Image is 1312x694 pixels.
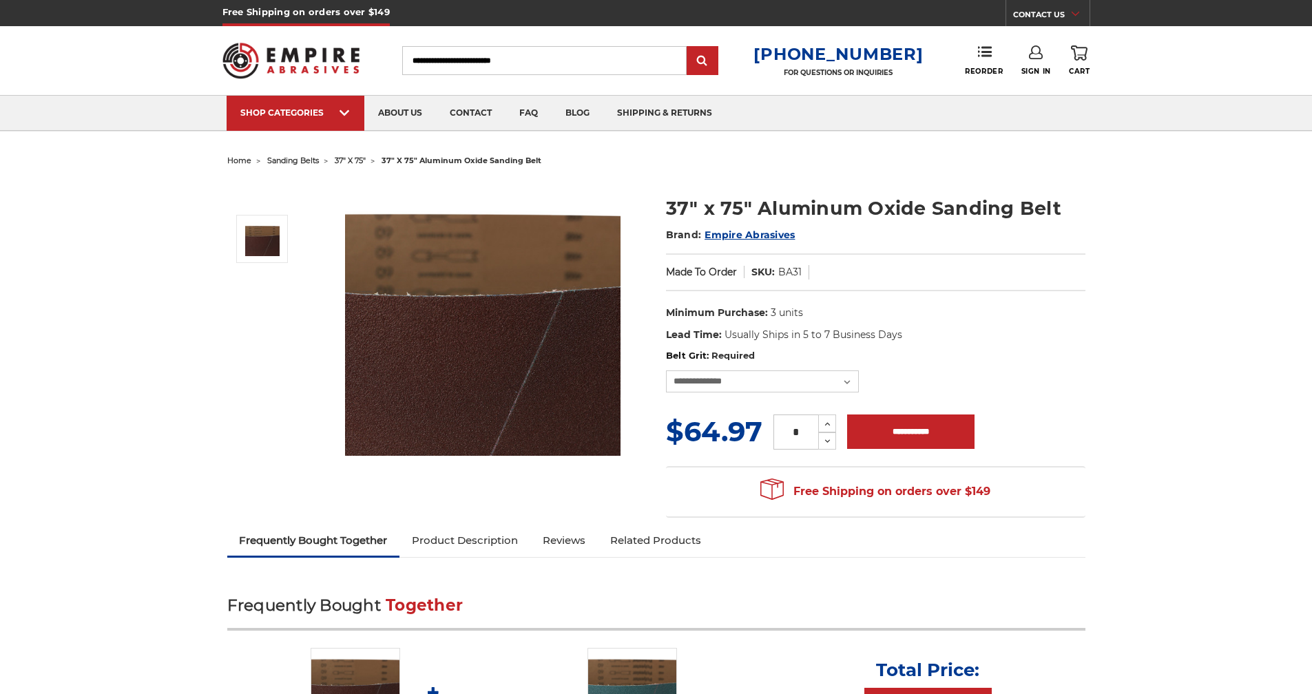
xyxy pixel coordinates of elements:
span: 37" x 75" aluminum oxide sanding belt [382,156,541,165]
dd: 3 units [771,306,803,320]
a: Reorder [965,45,1003,75]
h1: 37" x 75" Aluminum Oxide Sanding Belt [666,195,1085,222]
a: shipping & returns [603,96,726,131]
dd: BA31 [778,265,802,280]
p: Total Price: [876,659,979,681]
label: Belt Grit: [666,349,1085,363]
span: Made To Order [666,266,737,278]
dd: Usually Ships in 5 to 7 Business Days [725,328,902,342]
p: FOR QUESTIONS OR INQUIRIES [753,68,923,77]
a: sanding belts [267,156,319,165]
a: home [227,156,251,165]
a: [PHONE_NUMBER] [753,44,923,64]
img: 37" x 75" Aluminum Oxide Sanding Belt [245,222,280,256]
a: Related Products [598,525,714,556]
a: CONTACT US [1013,7,1090,26]
a: 37" x 75" [335,156,366,165]
small: Required [711,350,755,361]
a: Cart [1069,45,1090,76]
input: Submit [689,48,716,75]
span: $64.97 [666,414,762,448]
a: blog [552,96,603,131]
a: faq [506,96,552,131]
img: 37" x 75" Aluminum Oxide Sanding Belt [345,180,621,456]
dt: SKU: [751,265,775,280]
span: Together [386,596,463,615]
a: Empire Abrasives [705,229,795,241]
a: Product Description [399,525,530,556]
span: Cart [1069,67,1090,76]
span: Frequently Bought [227,596,381,615]
img: Empire Abrasives [222,34,360,87]
dt: Lead Time: [666,328,722,342]
a: about us [364,96,436,131]
a: contact [436,96,506,131]
span: Brand: [666,229,702,241]
dt: Minimum Purchase: [666,306,768,320]
a: Reviews [530,525,598,556]
a: Frequently Bought Together [227,525,400,556]
span: Sign In [1021,67,1051,76]
span: Reorder [965,67,1003,76]
span: Free Shipping on orders over $149 [760,478,990,505]
div: SHOP CATEGORIES [240,107,351,118]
